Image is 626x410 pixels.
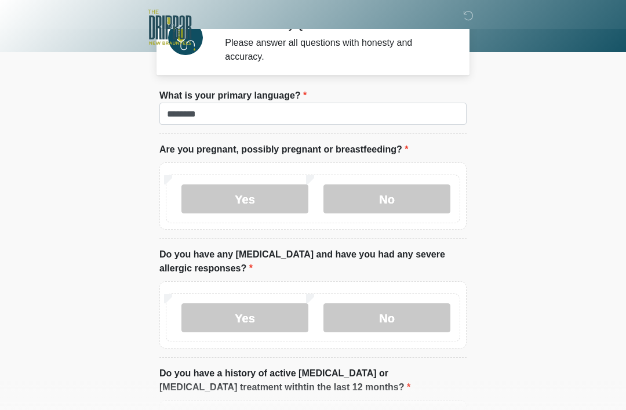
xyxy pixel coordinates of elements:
[159,248,467,275] label: Do you have any [MEDICAL_DATA] and have you had any severe allergic responses?
[159,89,307,103] label: What is your primary language?
[181,303,308,332] label: Yes
[159,367,467,394] label: Do you have a history of active [MEDICAL_DATA] or [MEDICAL_DATA] treatment withtin the last 12 mo...
[159,143,408,157] label: Are you pregnant, possibly pregnant or breastfeeding?
[181,184,308,213] label: Yes
[323,303,450,332] label: No
[323,184,450,213] label: No
[148,9,192,46] img: The DRIPBaR - New Braunfels Logo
